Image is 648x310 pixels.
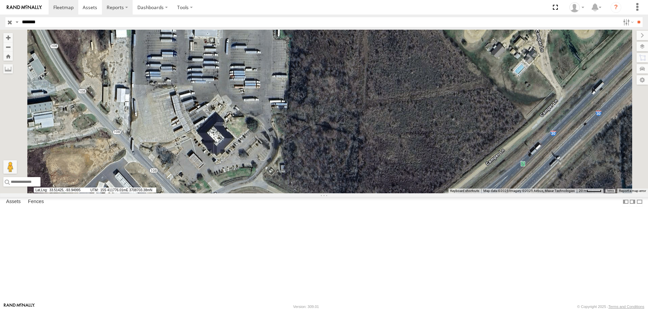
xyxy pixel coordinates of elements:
[3,160,17,174] button: Drag Pegman onto the map to open Street View
[622,197,629,207] label: Dock Summary Table to the Left
[609,305,644,309] a: Terms and Conditions
[567,2,587,12] div: Nele .
[450,189,479,193] button: Keyboard shortcuts
[636,197,643,207] label: Hide Summary Table
[607,190,614,192] a: Terms (opens in new tab)
[611,2,621,13] i: ?
[3,197,24,206] label: Assets
[619,189,646,193] a: Report a map error
[14,17,20,27] label: Search Query
[483,189,575,193] span: Map data ©2025 Imagery ©2025 Airbus, Maxar Technologies
[4,303,35,310] a: Visit our Website
[577,189,603,193] button: Map Scale: 20 m per 40 pixels
[637,75,648,85] label: Map Settings
[3,42,13,52] button: Zoom out
[577,305,644,309] div: © Copyright 2025 -
[620,17,635,27] label: Search Filter Options
[3,64,13,74] label: Measure
[3,33,13,42] button: Zoom in
[629,197,636,207] label: Dock Summary Table to the Right
[293,305,319,309] div: Version: 309.01
[579,189,587,193] span: 20 m
[89,188,156,193] span: 15S 411776.01mE 3708703.38mN
[3,52,13,61] button: Zoom Home
[7,5,42,10] img: rand-logo.svg
[34,188,88,193] span: 33.51425, -93.94995
[25,197,47,206] label: Fences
